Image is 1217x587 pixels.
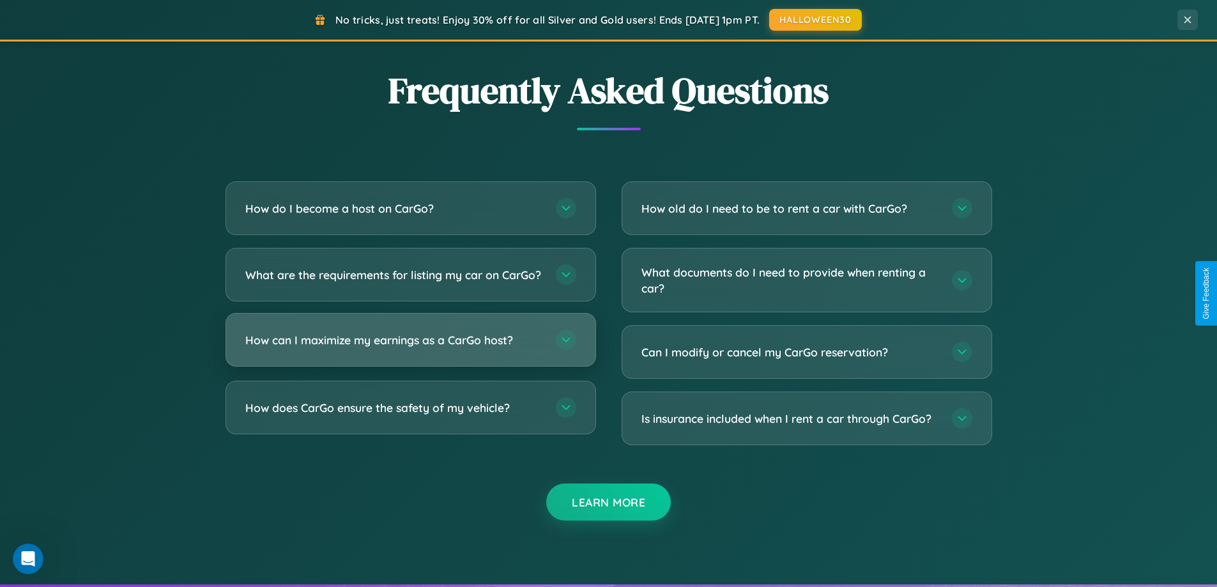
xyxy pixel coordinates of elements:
[13,544,43,574] iframe: Intercom live chat
[641,201,939,217] h3: How old do I need to be to rent a car with CarGo?
[245,267,543,283] h3: What are the requirements for listing my car on CarGo?
[335,13,760,26] span: No tricks, just treats! Enjoy 30% off for all Silver and Gold users! Ends [DATE] 1pm PT.
[245,332,543,348] h3: How can I maximize my earnings as a CarGo host?
[641,344,939,360] h3: Can I modify or cancel my CarGo reservation?
[546,484,671,521] button: Learn More
[769,9,862,31] button: HALLOWEEN30
[226,66,992,115] h2: Frequently Asked Questions
[641,411,939,427] h3: Is insurance included when I rent a car through CarGo?
[245,400,543,416] h3: How does CarGo ensure the safety of my vehicle?
[641,264,939,296] h3: What documents do I need to provide when renting a car?
[1202,268,1211,319] div: Give Feedback
[245,201,543,217] h3: How do I become a host on CarGo?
